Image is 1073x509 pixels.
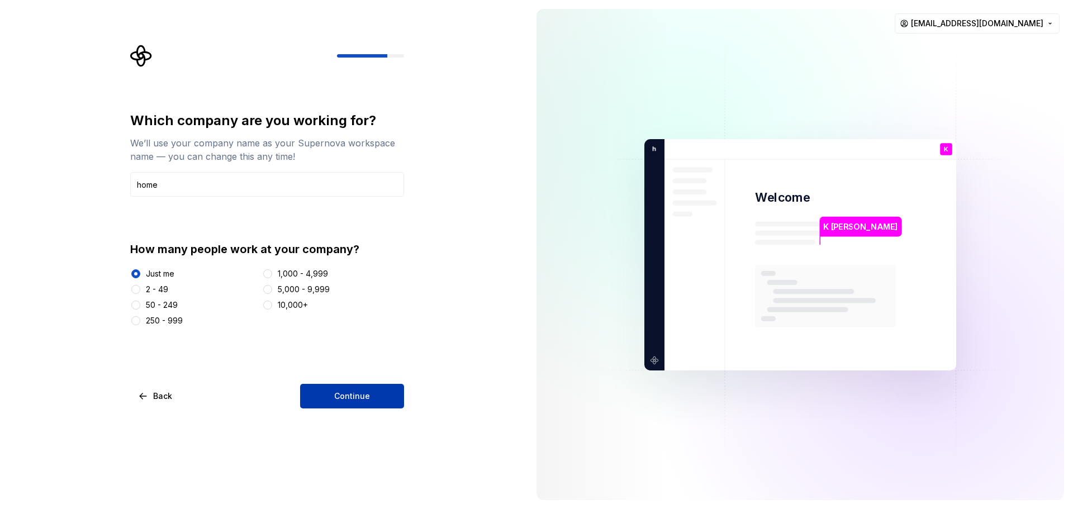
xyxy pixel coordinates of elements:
p: K [PERSON_NAME] [823,220,898,232]
input: Company name [130,172,404,197]
p: h [648,144,656,154]
div: Which company are you working for? [130,112,404,130]
div: We’ll use your company name as your Supernova workspace name — you can change this any time! [130,136,404,163]
button: Back [130,384,182,408]
span: [EMAIL_ADDRESS][DOMAIN_NAME] [911,18,1043,29]
p: K [944,146,948,152]
div: 250 - 999 [146,315,183,326]
div: 50 - 249 [146,299,178,311]
div: 10,000+ [278,299,308,311]
span: Back [153,391,172,402]
button: [EMAIL_ADDRESS][DOMAIN_NAME] [895,13,1060,34]
p: Welcome [755,189,810,206]
div: 5,000 - 9,999 [278,284,330,295]
div: 2 - 49 [146,284,168,295]
svg: Supernova Logo [130,45,153,67]
div: How many people work at your company? [130,241,404,257]
div: 1,000 - 4,999 [278,268,328,279]
span: Continue [334,391,370,402]
div: Just me [146,268,174,279]
button: Continue [300,384,404,408]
